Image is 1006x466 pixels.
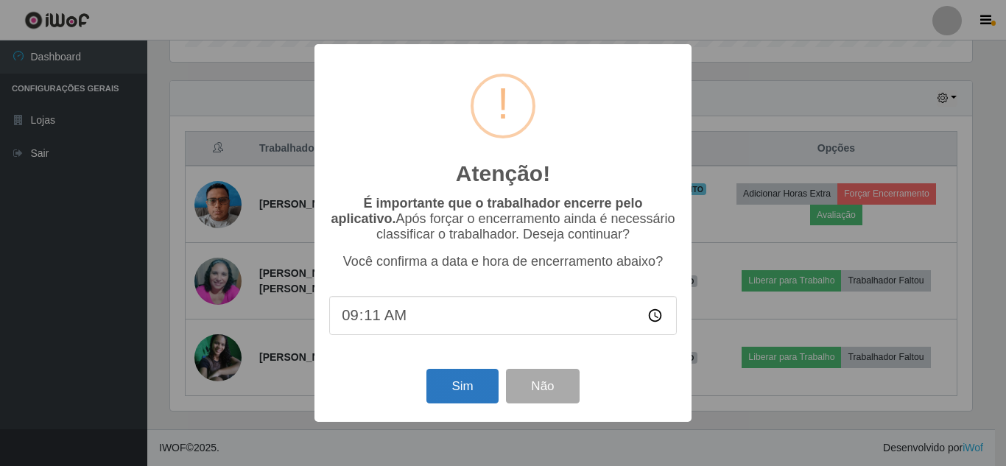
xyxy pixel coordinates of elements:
b: É importante que o trabalhador encerre pelo aplicativo. [331,196,642,226]
p: Você confirma a data e hora de encerramento abaixo? [329,254,677,269]
button: Não [506,369,579,403]
p: Após forçar o encerramento ainda é necessário classificar o trabalhador. Deseja continuar? [329,196,677,242]
h2: Atenção! [456,160,550,187]
button: Sim [426,369,498,403]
